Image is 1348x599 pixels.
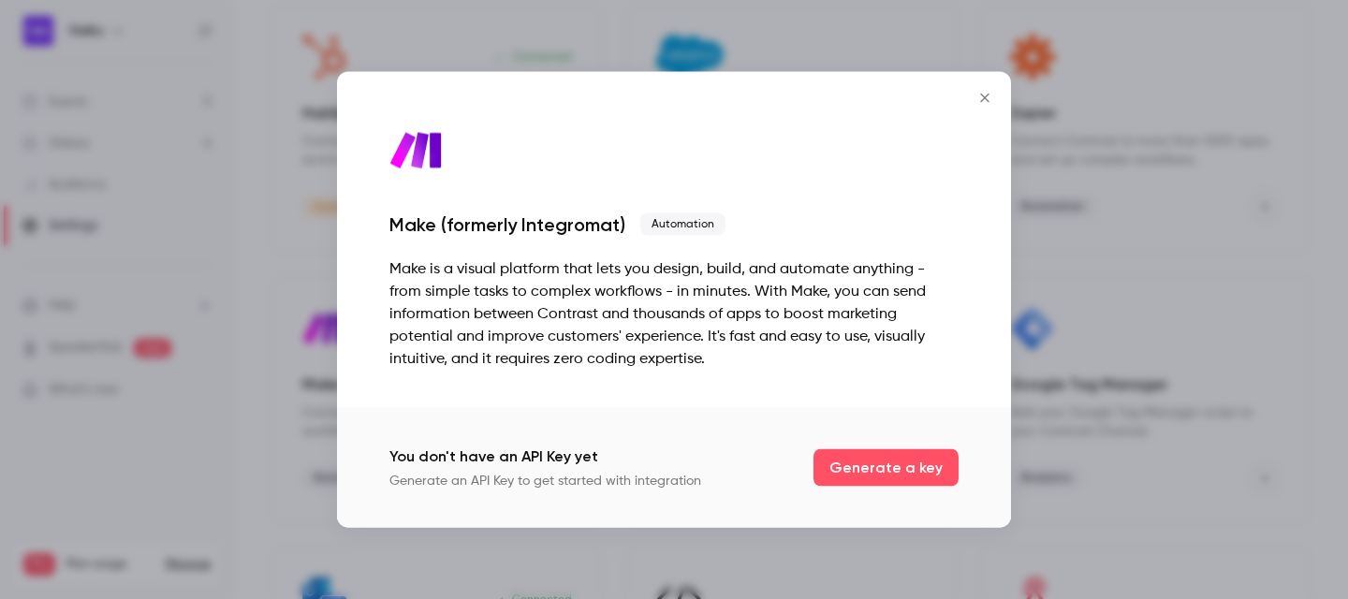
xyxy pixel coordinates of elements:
[389,213,625,236] div: Make (formerly Integromat)
[966,80,1004,117] button: Close
[389,446,701,468] p: You don't have an API Key yet
[389,258,959,371] div: Make is a visual platform that lets you design, build, and automate anything - from simple tasks ...
[813,449,959,487] button: Generate a key
[640,213,725,236] span: Automation
[389,472,701,490] p: Generate an API Key to get started with integration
